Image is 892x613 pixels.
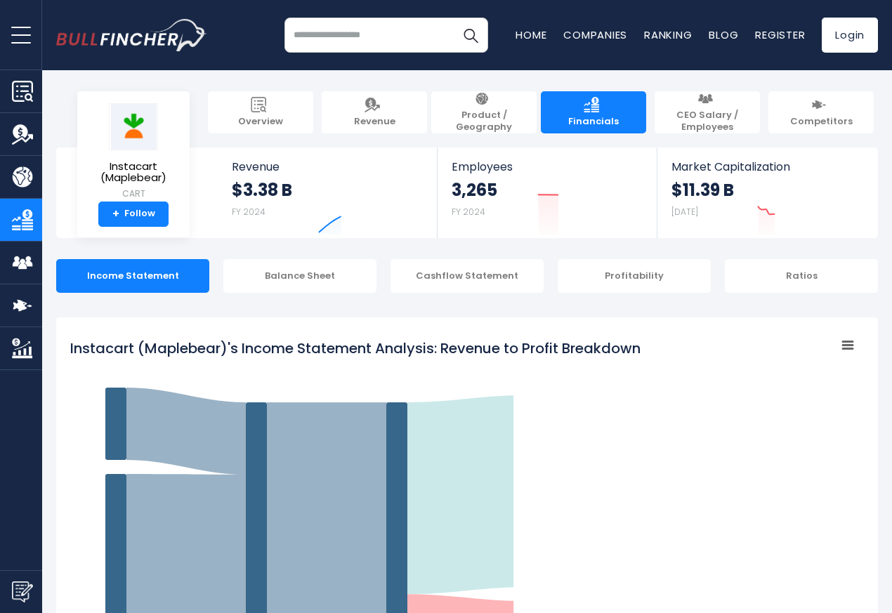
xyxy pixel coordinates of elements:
a: CEO Salary / Employees [655,91,760,133]
a: Blog [709,27,738,42]
strong: 3,265 [452,179,497,201]
span: Financials [568,116,619,128]
a: Revenue [322,91,427,133]
small: FY 2024 [452,206,485,218]
a: Companies [563,27,627,42]
small: FY 2024 [232,206,265,218]
small: CART [88,187,178,200]
div: Ratios [725,259,878,293]
a: Register [755,27,805,42]
a: Login [822,18,878,53]
div: Profitability [558,259,711,293]
div: Income Statement [56,259,209,293]
span: Market Capitalization [671,160,863,173]
a: Go to homepage [56,19,207,51]
span: Product / Geography [438,110,530,133]
a: Product / Geography [431,91,537,133]
a: Overview [208,91,313,133]
button: Search [453,18,488,53]
span: Competitors [790,116,853,128]
span: Revenue [232,160,424,173]
a: Employees 3,265 FY 2024 [438,147,656,238]
a: Instacart (Maplebear) CART [88,103,179,202]
span: Instacart (Maplebear) [88,161,178,184]
strong: + [112,208,119,220]
span: Revenue [354,116,395,128]
strong: $3.38 B [232,179,292,201]
tspan: Instacart (Maplebear)'s Income Statement Analysis: Revenue to Profit Breakdown [70,338,641,358]
a: Market Capitalization $11.39 B [DATE] [657,147,877,238]
a: Competitors [768,91,874,133]
img: bullfincher logo [56,19,207,51]
a: Revenue $3.38 B FY 2024 [218,147,438,238]
span: Employees [452,160,642,173]
div: Cashflow Statement [391,259,544,293]
div: Balance Sheet [223,259,376,293]
a: Home [516,27,546,42]
a: Ranking [644,27,692,42]
a: Financials [541,91,646,133]
span: CEO Salary / Employees [662,110,753,133]
span: Overview [238,116,283,128]
a: +Follow [98,202,169,227]
small: [DATE] [671,206,698,218]
strong: $11.39 B [671,179,734,201]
